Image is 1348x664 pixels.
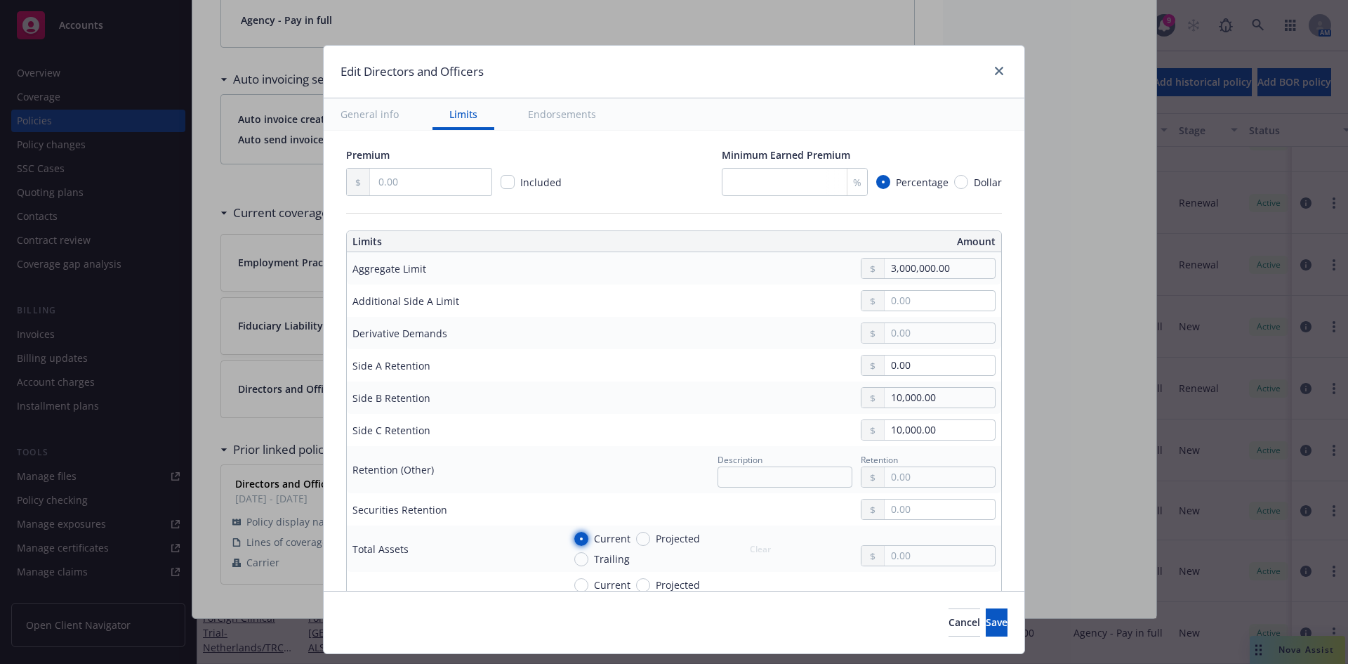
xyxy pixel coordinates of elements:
input: 0.00 [370,169,491,195]
input: Current [574,578,588,592]
input: Trailing [574,552,588,566]
input: 0.00 [885,388,995,408]
div: Total Assets [352,542,409,556]
div: Side A Retention [352,358,430,373]
span: Projected [656,578,700,592]
input: Current [574,532,588,546]
input: 0.00 [885,356,995,375]
input: 0.00 [885,291,995,311]
input: Projected [636,532,650,546]
div: Derivative Demands [352,326,447,341]
span: Current [594,578,630,592]
span: Projected [656,531,700,546]
input: 0.00 [885,420,995,440]
input: 0.00 [885,467,995,487]
input: 0.00 [885,323,995,343]
span: Trailing [594,552,630,566]
input: 0.00 [885,259,995,278]
button: Limits [432,98,494,130]
input: 0.00 [885,546,995,566]
div: Additional Side A Limit [352,294,459,308]
span: Premium [346,148,390,162]
span: Description [718,454,762,466]
input: Projected [636,578,650,592]
span: Percentage [896,175,949,190]
th: Limits [347,231,609,252]
div: Side C Retention [352,423,430,438]
span: Included [520,176,562,189]
button: General info [324,98,416,130]
span: Current [594,531,630,546]
span: Retention [861,454,898,466]
div: Side B Retention [352,391,430,405]
input: Percentage [876,175,890,189]
span: Minimum Earned Premium [722,148,850,162]
div: Securities Retention [352,502,447,517]
th: Amount [681,231,1001,252]
div: Revenue [352,588,393,603]
div: Retention (Other) [352,462,434,477]
h1: Edit Directors and Officers [341,63,484,81]
button: Endorsements [511,98,613,130]
span: % [853,175,861,190]
div: Aggregate Limit [352,261,426,276]
input: 0.00 [885,500,995,519]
